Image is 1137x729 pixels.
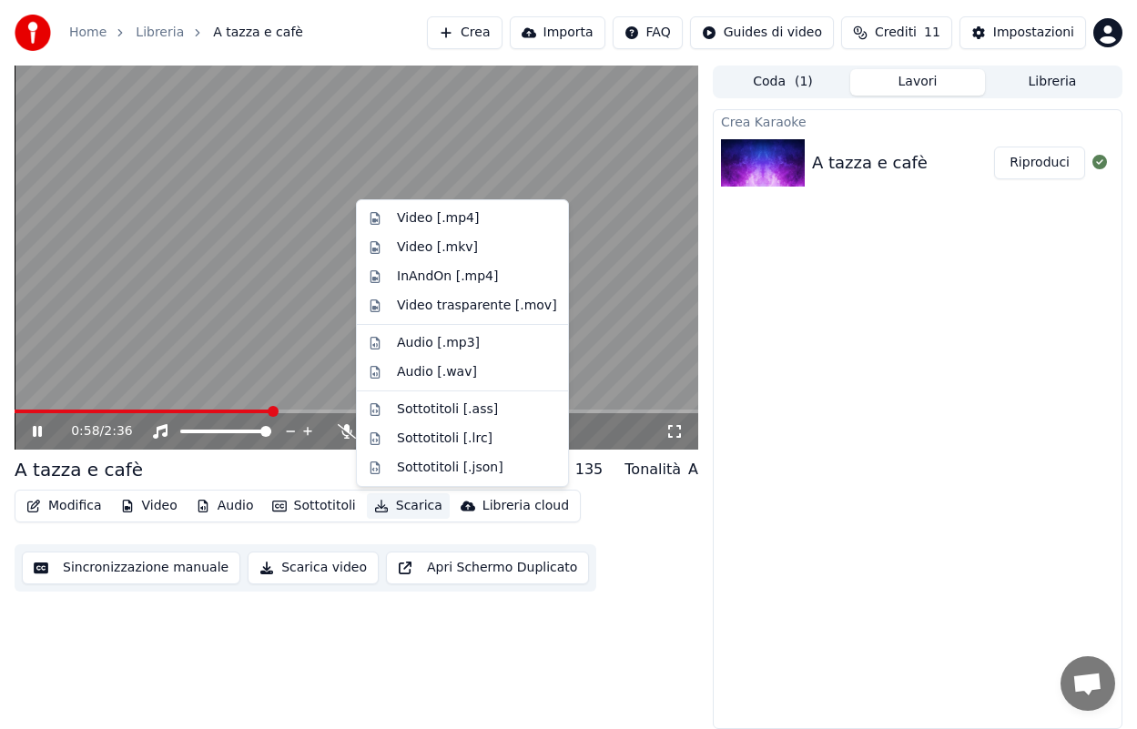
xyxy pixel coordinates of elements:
img: youka [15,15,51,51]
button: Video [113,493,185,519]
div: Libreria cloud [482,497,569,515]
span: 0:58 [71,422,99,440]
button: FAQ [613,16,683,49]
div: Crea Karaoke [714,110,1122,132]
div: Tonalità [624,459,681,481]
span: ( 1 ) [795,73,813,91]
div: Sottotitoli [.lrc] [397,430,492,448]
div: Audio [.mp3] [397,334,480,352]
button: Guides di video [690,16,834,49]
button: Sincronizzazione manuale [22,552,240,584]
span: A tazza e cafè [213,24,303,42]
button: Crediti11 [841,16,952,49]
div: Sottotitoli [.json] [397,459,503,477]
div: InAndOn [.mp4] [397,268,499,286]
div: Sottotitoli [.ass] [397,400,498,419]
nav: breadcrumb [69,24,303,42]
div: Aprire la chat [1061,656,1115,711]
button: Modifica [19,493,109,519]
div: Video trasparente [.mov] [397,297,557,315]
button: Impostazioni [959,16,1086,49]
button: Libreria [985,69,1120,96]
button: Coda [716,69,850,96]
button: Scarica video [248,552,379,584]
div: Impostazioni [993,24,1074,42]
div: A [688,459,698,481]
button: Importa [510,16,605,49]
a: Libreria [136,24,184,42]
div: / [71,422,115,440]
button: Apri Schermo Duplicato [386,552,589,584]
button: Sottotitoli [265,493,363,519]
span: 11 [924,24,940,42]
a: Home [69,24,107,42]
button: Crea [427,16,502,49]
div: Video [.mkv] [397,238,478,257]
button: Riproduci [994,147,1085,179]
div: A tazza e cafè [15,457,143,482]
div: 135 [575,459,604,481]
button: Lavori [850,69,985,96]
button: Scarica [367,493,450,519]
span: Crediti [875,24,917,42]
button: Audio [188,493,261,519]
div: A tazza e cafè [812,150,928,176]
span: 2:36 [104,422,132,440]
div: Audio [.wav] [397,363,477,381]
div: Video [.mp4] [397,209,479,228]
